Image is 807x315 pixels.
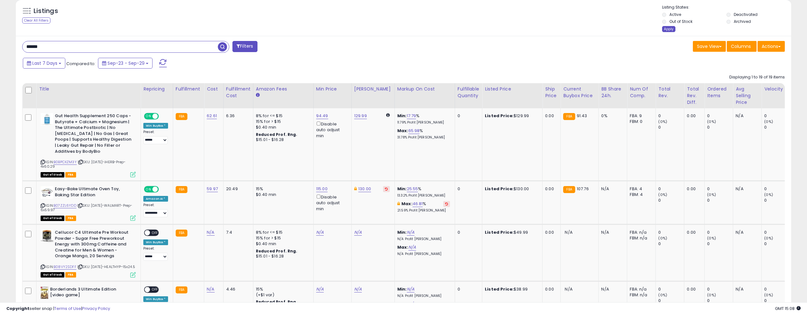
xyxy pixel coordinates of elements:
[764,286,790,292] div: 0
[397,244,408,250] b: Max:
[316,120,347,139] div: Disable auto adjust min
[601,113,622,119] div: 0%
[458,113,477,119] div: 0
[176,113,187,120] small: FBA
[485,113,537,119] div: $129.99
[143,239,168,245] div: Win BuyBox *
[707,236,716,241] small: (0%)
[145,187,153,192] span: ON
[82,305,110,312] a: Privacy Policy
[662,4,791,10] p: Listing States:
[41,113,53,126] img: 41ke9eWayQL._SL40_.jpg
[563,113,575,120] small: FBA
[41,203,133,212] span: | SKU: [DATE]-WALMART-Prep-6x59.97
[485,286,514,292] b: Listed Price:
[485,186,537,192] div: $130.00
[6,306,110,312] div: seller snap | |
[764,113,790,119] div: 0
[485,286,537,292] div: $38.99
[41,230,136,277] div: ASIN:
[41,159,126,169] span: | SKU: [DATE]-iHERB-Prep-4x60.29
[256,241,309,247] div: $0.40 min
[707,286,733,292] div: 0
[687,113,700,119] div: 0.00
[316,86,349,92] div: Min Price
[397,186,450,198] div: %
[176,86,201,92] div: Fulfillment
[397,237,450,241] p: N/A Profit [PERSON_NAME]
[669,12,681,17] label: Active
[226,230,248,235] div: 7.4
[630,235,651,241] div: FBM: n/a
[394,83,455,108] th: The percentage added to the cost of goods (COGS) that forms the calculator for Min & Max prices.
[65,216,76,221] span: FBA
[734,12,758,17] label: Deactivated
[176,186,187,193] small: FBA
[256,230,309,235] div: 8% for <= $15
[669,19,693,24] label: Out of Stock
[658,236,667,241] small: (0%)
[354,113,367,119] a: 129.99
[658,286,684,292] div: 0
[565,286,572,292] span: N/A
[736,113,757,119] div: N/A
[658,86,681,99] div: Total Rev.
[54,159,77,165] a: B0BPCXZM3Y
[485,230,537,235] div: $49.99
[32,60,57,66] span: Last 7 Days
[407,186,418,192] a: 25.55
[143,123,168,129] div: Win BuyBox *
[207,229,214,236] a: N/A
[658,241,684,247] div: 0
[316,113,328,119] a: 94.49
[226,286,248,292] div: 4.46
[256,132,297,137] b: Reduced Prof. Rng.
[545,230,556,235] div: 0.00
[658,230,684,235] div: 0
[107,60,145,66] span: Sep-23 - Sep-29
[39,86,138,92] div: Title
[397,193,450,198] p: 13.32% Profit [PERSON_NAME]
[601,86,624,99] div: BB Share 24h.
[143,86,170,92] div: Repricing
[55,230,132,261] b: Cellucor C4 Ultimate Pre Workout Powder - Sugar Free Preworkout Energy with 300mg Caffeine and Cr...
[736,286,757,292] div: N/A
[545,113,556,119] div: 0.00
[658,292,667,298] small: (0%)
[34,7,58,16] h5: Listings
[354,86,392,92] div: [PERSON_NAME]
[734,19,751,24] label: Archived
[41,172,64,178] span: All listings that are currently out of stock and unavailable for purchase on Amazon
[143,130,168,144] div: Preset:
[143,246,168,261] div: Preset:
[545,286,556,292] div: 0.00
[764,292,773,298] small: (0%)
[50,286,127,300] b: Borderlands 3 Ultimate Edition [video game]
[630,186,651,192] div: FBA: 4
[707,113,733,119] div: 0
[764,119,773,124] small: (0%)
[256,86,311,92] div: Amazon Fees
[232,41,257,52] button: Filters
[485,186,514,192] b: Listed Price:
[66,61,95,67] span: Compared to:
[158,114,168,119] span: OFF
[54,305,81,312] a: Terms of Use
[707,230,733,235] div: 0
[658,192,667,197] small: (0%)
[407,229,414,236] a: N/A
[207,286,214,292] a: N/A
[545,186,556,192] div: 0.00
[707,292,716,298] small: (0%)
[256,124,309,130] div: $0.40 min
[256,92,260,98] small: Amazon Fees.
[458,186,477,192] div: 0
[662,26,675,32] div: Apply
[727,41,757,52] button: Columns
[658,186,684,192] div: 0
[256,292,309,298] div: (+$1 var)
[397,128,408,134] b: Max:
[687,186,700,192] div: 0.00
[764,241,790,247] div: 0
[397,186,407,192] b: Min:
